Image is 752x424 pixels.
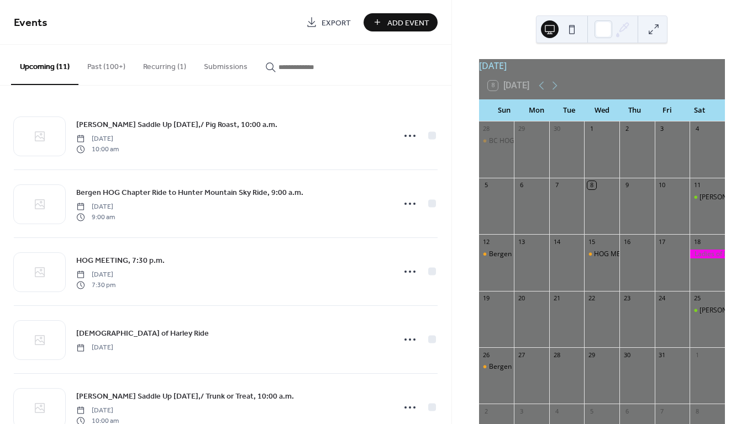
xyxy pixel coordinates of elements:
[623,181,631,189] div: 9
[76,406,119,416] span: [DATE]
[587,181,596,189] div: 8
[517,407,525,415] div: 3
[658,407,666,415] div: 7
[298,13,359,31] a: Export
[693,294,701,303] div: 25
[623,294,631,303] div: 23
[78,45,134,84] button: Past (100+)
[479,136,514,146] div: BC HOG Chapter Ride to Wurtsboro, NY, 10:00 a.m.
[76,390,294,402] a: [PERSON_NAME] Saddle Up [DATE],/ Trunk or Treat, 10:00 a.m.
[76,254,165,267] a: HOG MEETING, 7:30 p.m.
[76,144,119,154] span: 10:00 am
[479,250,514,259] div: Bergen HOG Chapter Ride to Hunter Mountain Sky Ride, 9:00 a.m.
[517,237,525,246] div: 13
[482,407,491,415] div: 2
[690,250,725,259] div: Ladies of Harley Ride
[517,181,525,189] div: 6
[693,125,701,133] div: 4
[623,407,631,415] div: 6
[520,99,553,121] div: Mon
[693,407,701,415] div: 8
[623,237,631,246] div: 16
[693,351,701,359] div: 1
[76,280,115,290] span: 7:30 pm
[517,351,525,359] div: 27
[623,125,631,133] div: 2
[482,294,491,303] div: 19
[482,181,491,189] div: 5
[658,237,666,246] div: 17
[76,187,303,199] span: Bergen HOG Chapter Ride to Hunter Mountain Sky Ride, 9:00 a.m.
[76,118,277,131] a: [PERSON_NAME] Saddle Up [DATE],/ Pig Roast, 10:00 a.m.
[76,328,209,340] span: [DEMOGRAPHIC_DATA] of Harley Ride
[517,125,525,133] div: 29
[658,181,666,189] div: 10
[587,125,596,133] div: 1
[14,12,48,34] span: Events
[553,99,586,121] div: Tue
[489,250,690,259] div: Bergen HOG Chapter Ride to Hunter Mountain Sky Ride, 9:00 a.m.
[195,45,256,84] button: Submissions
[553,351,561,359] div: 28
[683,99,716,121] div: Sat
[594,250,671,259] div: HOG MEETING, 7:30 p.m.
[489,136,738,146] div: BC HOG Chapter Ride to [GEOGRAPHIC_DATA], [GEOGRAPHIC_DATA], 10:00 a.m.
[618,99,651,121] div: Thu
[387,17,429,29] span: Add Event
[482,351,491,359] div: 26
[76,270,115,280] span: [DATE]
[482,237,491,246] div: 12
[584,250,619,259] div: HOG MEETING, 7:30 p.m.
[76,186,303,199] a: Bergen HOG Chapter Ride to Hunter Mountain Sky Ride, 9:00 a.m.
[76,327,209,340] a: [DEMOGRAPHIC_DATA] of Harley Ride
[553,181,561,189] div: 7
[76,134,119,144] span: [DATE]
[479,362,514,372] div: Bergen HOG High Mileage/ Last Ride
[479,59,725,72] div: [DATE]
[517,294,525,303] div: 20
[623,351,631,359] div: 30
[134,45,195,84] button: Recurring (1)
[488,99,520,121] div: Sun
[76,343,113,353] span: [DATE]
[553,125,561,133] div: 30
[587,294,596,303] div: 22
[11,45,78,85] button: Upcoming (11)
[76,212,115,222] span: 9:00 am
[693,181,701,189] div: 11
[587,351,596,359] div: 29
[651,99,683,121] div: Fri
[586,99,618,121] div: Wed
[553,237,561,246] div: 14
[482,125,491,133] div: 28
[690,306,725,315] div: Bergen Harley Saddle Up Saturday,/ Trunk or Treat, 10:00 a.m.
[658,125,666,133] div: 3
[322,17,351,29] span: Export
[553,407,561,415] div: 4
[76,391,294,402] span: [PERSON_NAME] Saddle Up [DATE],/ Trunk or Treat, 10:00 a.m.
[76,255,165,267] span: HOG MEETING, 7:30 p.m.
[76,119,277,131] span: [PERSON_NAME] Saddle Up [DATE],/ Pig Roast, 10:00 a.m.
[658,351,666,359] div: 31
[553,294,561,303] div: 21
[489,362,602,372] div: Bergen HOG High Mileage/ Last Ride
[587,407,596,415] div: 5
[76,202,115,212] span: [DATE]
[693,237,701,246] div: 18
[658,294,666,303] div: 24
[690,193,725,202] div: Bergen Harley Saddle Up Saturday,/ Pig Roast, 10:00 a.m.
[364,13,438,31] button: Add Event
[587,237,596,246] div: 15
